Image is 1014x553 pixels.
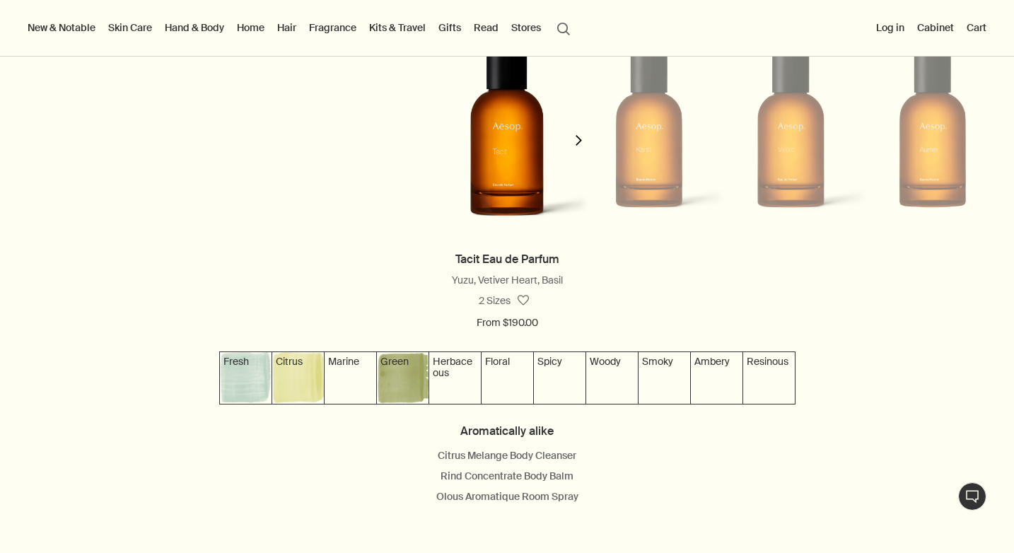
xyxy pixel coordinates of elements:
h4: Aromatically alike [14,421,1000,441]
span: Citrus [276,355,303,368]
img: Textured forest green background [429,352,481,404]
a: Gifts [436,18,464,37]
button: Stores [508,18,544,37]
span: From $190.00 [477,315,538,332]
button: Log in [873,18,907,37]
a: Home [234,18,267,37]
span: Resinous [747,355,788,368]
button: Open search [551,14,576,41]
span: Smoky [642,355,673,368]
img: Textured grey-blue background [220,352,272,404]
button: next [565,14,593,249]
a: Read [471,18,501,37]
img: Textured green background [377,352,429,404]
span: Woody [590,355,621,368]
a: Rind Concentrate Body Balm [441,470,573,482]
a: Citrus Melange Body Cleanser [438,449,576,462]
span: Fresh [223,355,249,368]
span: Floral [485,355,510,368]
img: Textured brown background [743,352,795,404]
a: Fragrance [306,18,359,37]
img: Textured salmon pink background [482,352,533,404]
a: Olous Aromatique Room Spray [436,490,578,503]
a: Tacit Eau de Parfum [455,252,559,267]
img: Textured yellow background [272,352,324,404]
a: Skin Care [105,18,155,37]
img: Textured gold background [691,352,742,404]
img: Textured rose pink background [534,352,585,404]
button: New & Notable [25,18,98,37]
span: 2 Sizes [479,294,511,307]
span: Herbaceous [433,355,472,379]
img: Textured purple background [586,352,638,404]
span: Green [380,355,409,368]
a: Kits & Travel [366,18,429,37]
div: Yuzu, Vetiver Heart, Basil [14,272,1000,289]
span: Spicy [537,355,562,368]
a: Hand & Body [162,18,227,37]
a: Cabinet [914,18,957,37]
span: Marine [328,355,359,368]
img: Textured grey-green background [325,352,376,404]
span: Ambery [694,355,730,368]
button: Cart [964,18,989,37]
button: Save to cabinet [511,288,536,313]
button: Live Assistance [958,482,986,511]
a: Hair [274,18,299,37]
img: Textured grey-purple background [639,352,690,404]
